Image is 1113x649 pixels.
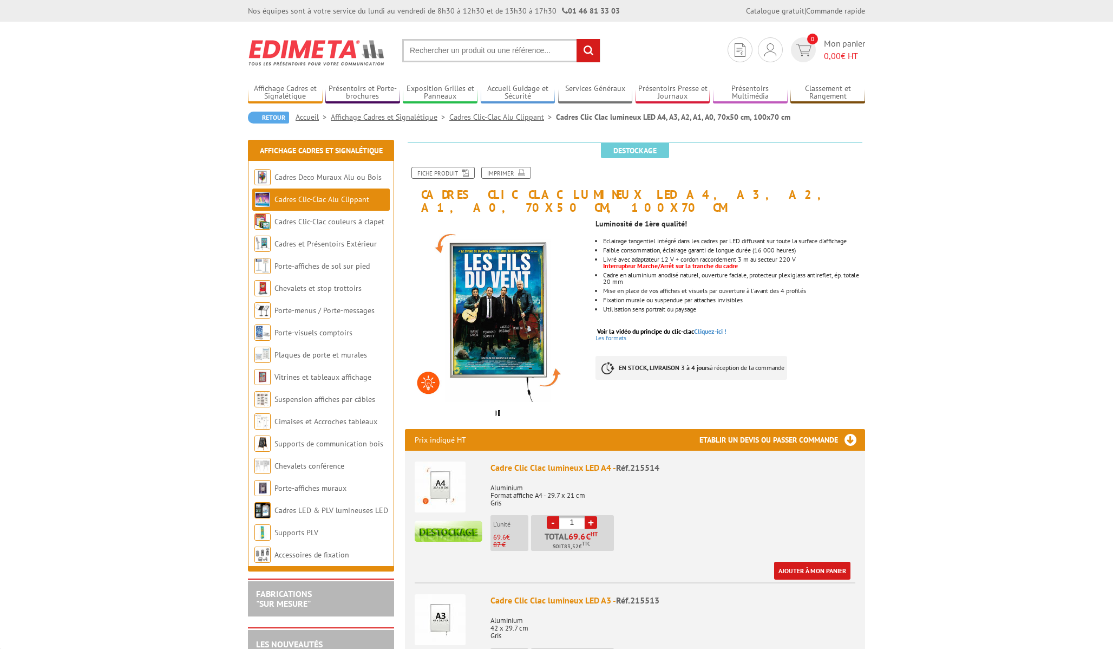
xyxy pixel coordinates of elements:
[564,542,579,551] span: 83,52
[254,436,271,452] img: Supports de communication bois
[603,238,865,244] li: Eclairage tangentiel intégré dans les cadres par LED diffusant sur toute la surface d'affichage
[585,516,597,529] a: +
[274,328,352,338] a: Porte-visuels comptoirs
[493,521,528,528] p: L'unité
[806,6,865,16] a: Commande rapide
[577,39,600,62] input: rechercher
[586,532,591,541] span: €
[254,391,271,407] img: Suspension affiches par câbles
[603,306,865,313] li: Utilisation sens portrait ou paysage
[597,327,694,335] span: Voir la vidéo du principe du clic-clac
[248,112,289,124] a: Retour
[274,461,344,471] a: Chevalets conférence
[296,112,331,122] a: Accueil
[254,280,271,296] img: Chevalets et stop trottoirs
[534,532,614,551] p: Total
[403,84,477,102] a: Exposition Grilles et Panneaux
[449,112,556,122] a: Cadres Clic-Clac Alu Clippant
[254,480,271,496] img: Porte-affiches muraux
[796,44,811,56] img: devis rapide
[746,6,804,16] a: Catalogue gratuit
[274,483,346,493] a: Porte-affiches muraux
[603,247,865,254] li: Faible consommation, éclairage garanti de longue durée (16 000 heures)
[415,594,466,645] img: Cadre Clic Clac lumineux LED A3
[562,6,620,16] strong: 01 46 81 33 03
[254,258,271,274] img: Porte-affiches de sol sur pied
[553,542,590,551] span: Soit €
[481,84,555,102] a: Accueil Guidage et Sécurité
[415,462,466,512] img: Cadre Clic Clac lumineux LED A4
[824,50,841,61] span: 0,00
[490,609,855,640] p: Aluminium 42 x 29.7 cm Gris
[603,297,865,303] li: Fixation murale ou suspendue par attaches invisibles
[274,172,382,182] a: Cadres Deco Muraux Alu ou Bois
[490,594,855,607] div: Cadre Clic Clac lumineux LED A3 -
[254,502,271,518] img: Cadres LED & PLV lumineuses LED
[699,429,865,451] h3: Etablir un devis ou passer commande
[493,533,506,542] span: 69.6
[274,394,375,404] a: Suspension affiches par câbles
[824,37,865,62] span: Mon panier
[260,146,383,155] a: Affichage Cadres et Signalétique
[274,350,367,360] a: Plaques de porte et murales
[713,84,788,102] a: Présentoirs Multimédia
[493,534,528,541] p: €
[254,325,271,341] img: Porte-visuels comptoirs
[824,50,865,62] span: € HT
[746,5,865,16] div: |
[274,261,370,271] a: Porte-affiches de sol sur pied
[601,143,669,158] span: Destockage
[274,505,388,515] a: Cadres LED & PLV lumineuses LED
[274,283,362,293] a: Chevalets et stop trottoirs
[582,541,590,547] sup: TTC
[790,84,865,102] a: Classement et Rangement
[415,429,466,451] p: Prix indiqué HT
[254,213,271,230] img: Cadres Clic-Clac couleurs à clapet
[619,364,710,372] strong: EN STOCK, LIVRAISON 3 à 4 jours
[254,236,271,252] img: Cadres et Présentoirs Extérieur
[616,595,659,606] span: Réf.215513
[603,288,865,294] li: Mise en place de vos affiches et visuels par ouverture à l'avant des 4 profilés
[331,112,449,122] a: Affichage Cadres et Signalétique
[591,530,598,538] sup: HT
[774,562,850,580] a: Ajouter à mon panier
[274,239,377,249] a: Cadres et Présentoirs Extérieur
[788,37,865,62] a: devis rapide 0 Mon panier 0,00€ HT
[490,477,855,507] p: Aluminium Format affiche A4 - 29.7 x 21 cm Gris
[493,541,528,549] p: 87 €
[248,5,620,16] div: Nos équipes sont à votre service du lundi au vendredi de 8h30 à 12h30 et de 13h30 à 17h30
[558,84,633,102] a: Services Généraux
[411,167,475,179] a: Fiche produit
[603,262,738,270] font: Interrupteur Marche/Arrêt sur la tranche du cadre
[764,43,776,56] img: devis rapide
[547,516,559,529] a: -
[807,34,818,44] span: 0
[405,219,587,402] img: cadre_clic_clac_affichage_lumineux_215514.jpg
[254,302,271,319] img: Porte-menus / Porte-messages
[254,369,271,385] img: Vitrines et tableaux affichage
[254,347,271,363] img: Plaques de porte et murales
[325,84,400,102] a: Présentoirs et Porte-brochures
[568,532,586,541] span: 69.6
[254,169,271,185] img: Cadres Deco Muraux Alu ou Bois
[274,528,318,537] a: Supports PLV
[603,256,865,269] li: Livré avec adaptateur 12 V + cordon raccordement 3 m au secteur 220 V
[274,439,383,449] a: Supports de communication bois
[248,33,386,73] img: Edimeta
[256,588,312,609] a: FABRICATIONS"Sur Mesure"
[595,356,787,380] p: à réception de la commande
[254,458,271,474] img: Chevalets conférence
[481,167,531,179] a: Imprimer
[274,550,349,560] a: Accessoires de fixation
[248,84,323,102] a: Affichage Cadres et Signalétique
[402,39,600,62] input: Rechercher un produit ou une référence...
[490,462,855,474] div: Cadre Clic Clac lumineux LED A4 -
[254,191,271,207] img: Cadres Clic-Clac Alu Clippant
[274,417,377,426] a: Cimaises et Accroches tableaux
[254,524,271,541] img: Supports PLV
[254,547,271,563] img: Accessoires de fixation
[603,272,865,285] p: Cadre en aluminium anodisé naturel, ouverture faciale, protecteur plexiglass antireflet, ép. tota...
[274,372,371,382] a: Vitrines et tableaux affichage
[274,194,369,204] a: Cadres Clic-Clac Alu Clippant
[415,521,482,542] img: destockage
